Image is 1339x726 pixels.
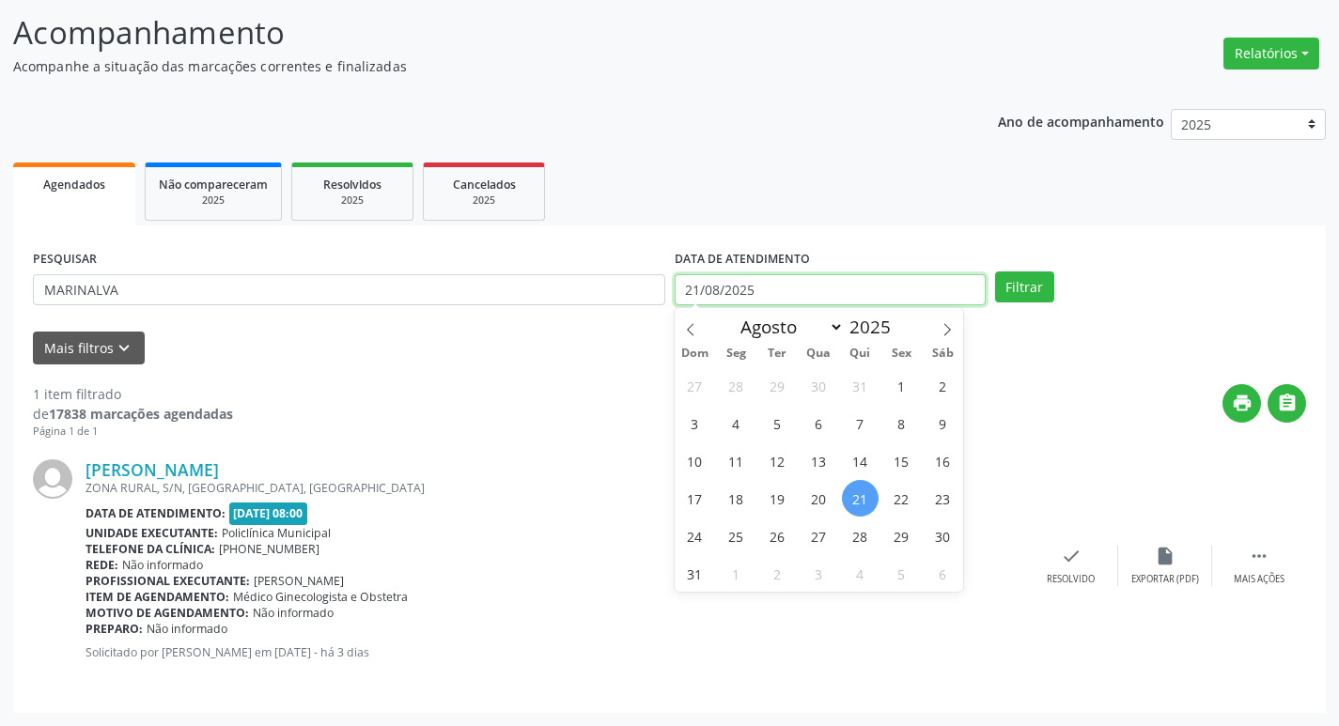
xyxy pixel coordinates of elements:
[883,555,920,592] span: Setembro 5, 2025
[86,459,219,480] a: [PERSON_NAME]
[801,442,837,479] span: Agosto 13, 2025
[13,56,932,76] p: Acompanhe a situação das marcações correntes e finalizadas
[254,573,344,589] span: [PERSON_NAME]
[305,193,399,208] div: 2025
[229,502,308,524] span: [DATE] 08:00
[842,405,879,441] span: Agosto 7, 2025
[1223,38,1319,70] button: Relatórios
[86,505,226,521] b: Data de atendimento:
[1155,546,1176,566] i: insert_drive_file
[86,644,1024,660] p: Solicitado por [PERSON_NAME] em [DATE] - há 3 dias
[925,555,961,592] span: Setembro 6, 2025
[844,315,906,339] input: Year
[33,404,233,424] div: de
[883,517,920,554] span: Agosto 29, 2025
[718,517,755,554] span: Agosto 25, 2025
[33,424,233,440] div: Página 1 de 1
[1222,384,1261,423] button: print
[842,480,879,517] span: Agosto 21, 2025
[718,367,755,404] span: Julho 28, 2025
[233,589,408,605] span: Médico Ginecologista e Obstetra
[842,517,879,554] span: Agosto 28, 2025
[718,405,755,441] span: Agosto 4, 2025
[732,314,845,340] select: Month
[925,405,961,441] span: Agosto 9, 2025
[86,573,250,589] b: Profissional executante:
[86,541,215,557] b: Telefone da clínica:
[759,555,796,592] span: Setembro 2, 2025
[883,367,920,404] span: Agosto 1, 2025
[33,384,233,404] div: 1 item filtrado
[219,541,319,557] span: [PHONE_NUMBER]
[253,605,334,621] span: Não informado
[801,555,837,592] span: Setembro 3, 2025
[718,555,755,592] span: Setembro 1, 2025
[677,405,713,441] span: Agosto 3, 2025
[122,557,203,573] span: Não informado
[1047,573,1095,586] div: Resolvido
[675,245,810,274] label: DATA DE ATENDIMENTO
[677,442,713,479] span: Agosto 10, 2025
[677,517,713,554] span: Agosto 24, 2025
[1232,393,1253,413] i: print
[883,405,920,441] span: Agosto 8, 2025
[801,405,837,441] span: Agosto 6, 2025
[759,517,796,554] span: Agosto 26, 2025
[925,517,961,554] span: Agosto 30, 2025
[86,589,229,605] b: Item de agendamento:
[1131,573,1199,586] div: Exportar (PDF)
[159,193,268,208] div: 2025
[1277,393,1298,413] i: 
[759,367,796,404] span: Julho 29, 2025
[842,367,879,404] span: Julho 31, 2025
[33,459,72,499] img: img
[49,405,233,423] strong: 17838 marcações agendadas
[1061,546,1082,566] i: check
[323,177,381,193] span: Resolvidos
[798,348,839,360] span: Qua
[1268,384,1306,423] button: 
[1249,546,1269,566] i: 
[801,517,837,554] span: Agosto 27, 2025
[883,480,920,517] span: Agosto 22, 2025
[842,442,879,479] span: Agosto 14, 2025
[86,621,143,637] b: Preparo:
[922,348,963,360] span: Sáb
[759,442,796,479] span: Agosto 12, 2025
[677,367,713,404] span: Julho 27, 2025
[675,274,986,306] input: Selecione um intervalo
[222,525,331,541] span: Policlínica Municipal
[86,605,249,621] b: Motivo de agendamento:
[114,338,134,359] i: keyboard_arrow_down
[995,271,1054,303] button: Filtrar
[1234,573,1285,586] div: Mais ações
[801,367,837,404] span: Julho 30, 2025
[759,480,796,517] span: Agosto 19, 2025
[759,405,796,441] span: Agosto 5, 2025
[33,332,145,364] button: Mais filtroskeyboard_arrow_down
[677,480,713,517] span: Agosto 17, 2025
[675,348,716,360] span: Dom
[718,442,755,479] span: Agosto 11, 2025
[839,348,880,360] span: Qui
[677,555,713,592] span: Agosto 31, 2025
[925,367,961,404] span: Agosto 2, 2025
[13,9,932,56] p: Acompanhamento
[43,177,105,193] span: Agendados
[86,557,118,573] b: Rede:
[718,480,755,517] span: Agosto 18, 2025
[437,193,531,208] div: 2025
[998,109,1164,132] p: Ano de acompanhamento
[801,480,837,517] span: Agosto 20, 2025
[86,480,1024,496] div: ZONA RURAL, S/N, [GEOGRAPHIC_DATA], [GEOGRAPHIC_DATA]
[33,274,665,306] input: Nome, CNS
[159,177,268,193] span: Não compareceram
[715,348,756,360] span: Seg
[756,348,798,360] span: Ter
[453,177,516,193] span: Cancelados
[147,621,227,637] span: Não informado
[842,555,879,592] span: Setembro 4, 2025
[33,245,97,274] label: PESQUISAR
[925,480,961,517] span: Agosto 23, 2025
[86,525,218,541] b: Unidade executante:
